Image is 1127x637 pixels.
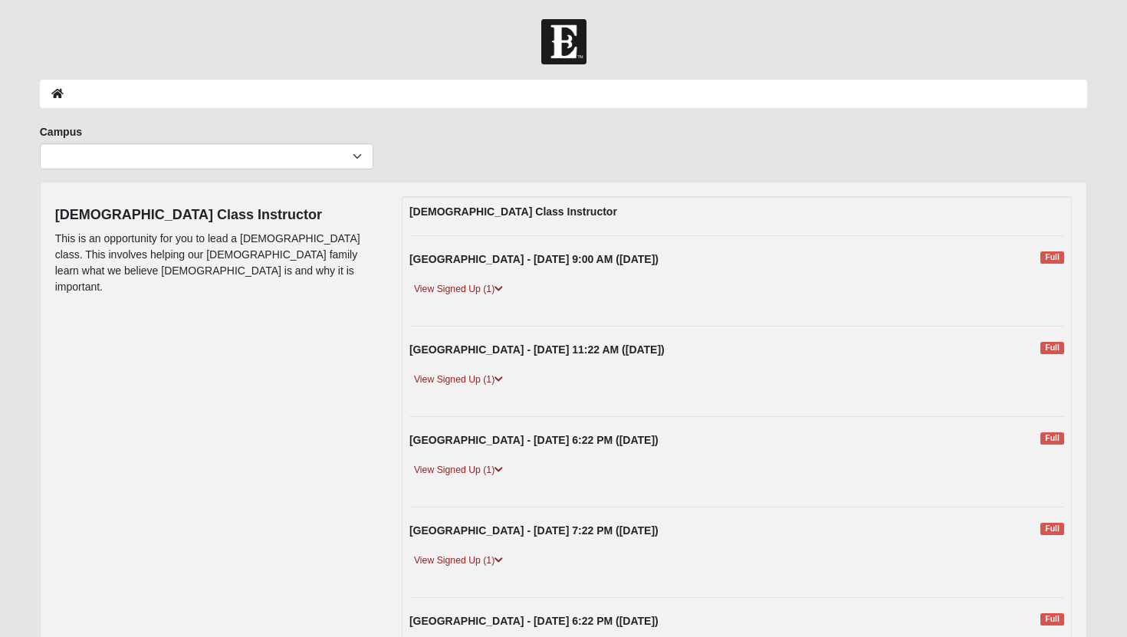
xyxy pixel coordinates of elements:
span: Full [1040,342,1064,354]
h4: [DEMOGRAPHIC_DATA] Class Instructor [55,207,379,224]
span: Full [1040,613,1064,626]
a: View Signed Up (1) [409,462,508,478]
a: View Signed Up (1) [409,372,508,388]
span: Full [1040,523,1064,535]
strong: [GEOGRAPHIC_DATA] - [DATE] 6:22 PM ([DATE]) [409,434,659,446]
a: View Signed Up (1) [409,553,508,569]
strong: [GEOGRAPHIC_DATA] - [DATE] 6:22 PM ([DATE]) [409,615,659,627]
img: Church of Eleven22 Logo [541,19,586,64]
label: Campus [40,124,82,140]
a: View Signed Up (1) [409,281,508,297]
p: This is an opportunity for you to lead a [DEMOGRAPHIC_DATA] class. This involves helping our [DEM... [55,231,379,295]
strong: [GEOGRAPHIC_DATA] - [DATE] 9:00 AM ([DATE]) [409,253,659,265]
strong: [DEMOGRAPHIC_DATA] Class Instructor [409,205,617,218]
strong: [GEOGRAPHIC_DATA] - [DATE] 11:22 AM ([DATE]) [409,343,665,356]
span: Full [1040,432,1064,445]
strong: [GEOGRAPHIC_DATA] - [DATE] 7:22 PM ([DATE]) [409,524,659,537]
span: Full [1040,251,1064,264]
